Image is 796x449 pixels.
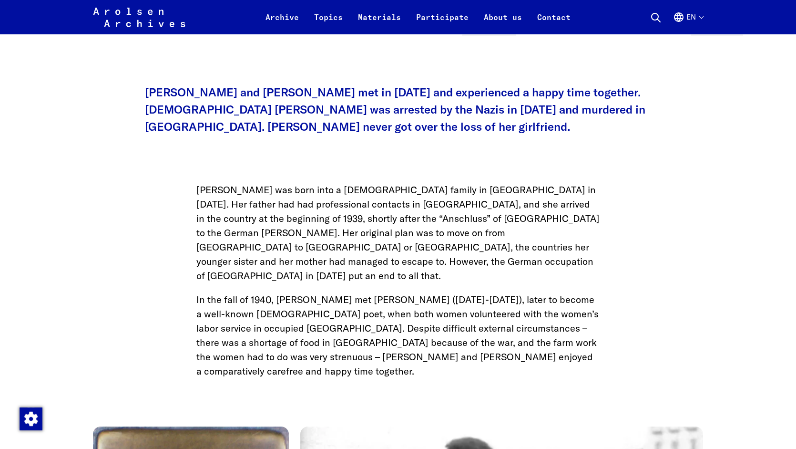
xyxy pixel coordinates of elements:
[19,407,42,430] div: Change consent
[20,407,42,430] img: Change consent
[258,6,578,29] nav: Primary
[145,84,651,135] p: [PERSON_NAME] and [PERSON_NAME] met in [DATE] and experienced a happy time together. [DEMOGRAPHIC...
[196,183,600,283] p: [PERSON_NAME] was born into a [DEMOGRAPHIC_DATA] family in [GEOGRAPHIC_DATA] in [DATE]. Her fathe...
[350,11,408,34] a: Materials
[476,11,530,34] a: About us
[306,11,350,34] a: Topics
[196,292,600,378] p: In the fall of 1940, [PERSON_NAME] met [PERSON_NAME] ([DATE]-[DATE]), later to become a well-know...
[258,11,306,34] a: Archive
[673,11,703,34] button: English, language selection
[530,11,578,34] a: Contact
[408,11,476,34] a: Participate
